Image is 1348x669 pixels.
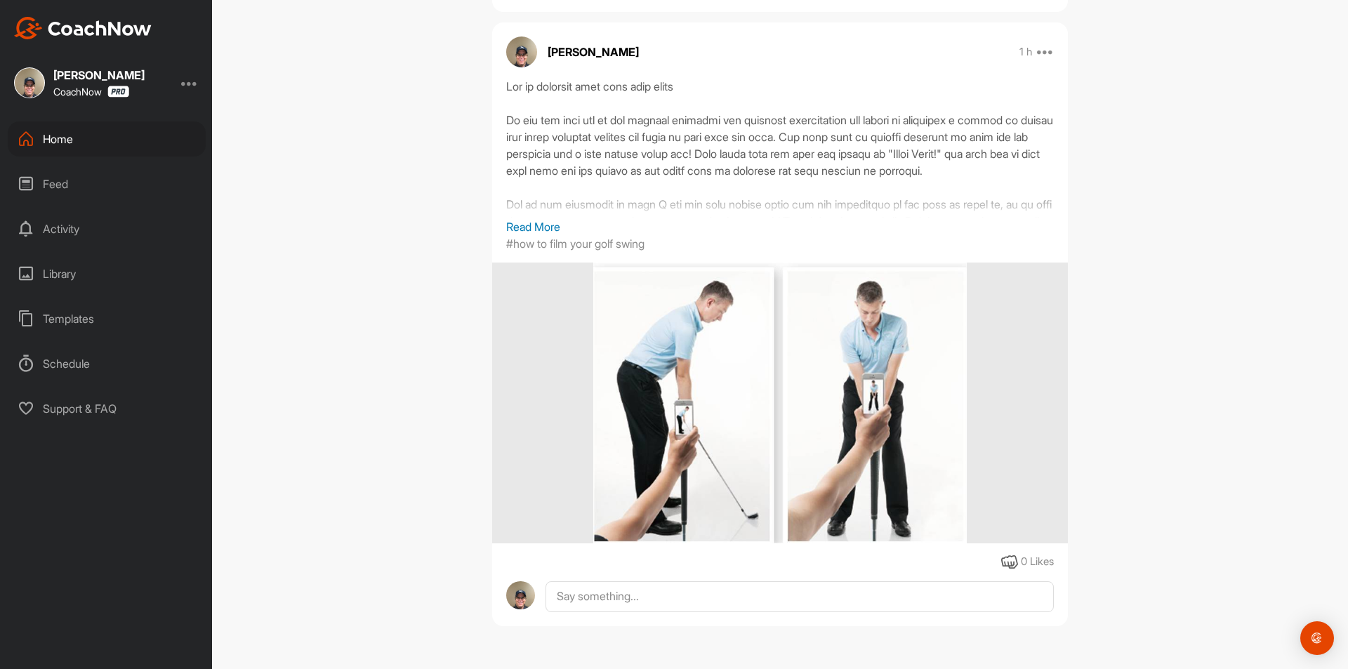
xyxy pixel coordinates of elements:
[14,67,45,98] img: square_df18f7c94d890d77d2112fb6bf60b978.jpg
[53,86,129,98] div: CoachNow
[14,17,152,39] img: CoachNow
[8,211,206,246] div: Activity
[593,263,967,543] img: media
[506,78,1054,218] div: Lor ip dolorsit amet cons adip elits Do eiu tem inci utl et dol magnaal enimadmi ven quisnost exe...
[548,44,639,60] p: [PERSON_NAME]
[506,37,537,67] img: avatar
[8,121,206,157] div: Home
[1019,45,1032,59] p: 1 h
[1021,554,1054,570] div: 0 Likes
[8,166,206,201] div: Feed
[506,235,645,252] p: #how to film your golf swing
[107,86,129,98] img: CoachNow Pro
[8,256,206,291] div: Library
[8,346,206,381] div: Schedule
[8,301,206,336] div: Templates
[53,69,145,81] div: [PERSON_NAME]
[1300,621,1334,655] div: Open Intercom Messenger
[8,391,206,426] div: Support & FAQ
[506,581,535,610] img: avatar
[506,218,1054,235] p: Read More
